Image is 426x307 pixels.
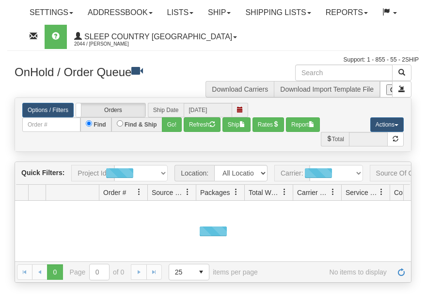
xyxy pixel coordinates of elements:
[74,39,147,49] span: 2044 / [PERSON_NAME]
[212,85,268,93] a: Download Carriers
[175,267,188,277] span: 25
[15,65,206,79] h3: OnHold / Order Queue
[179,184,196,200] a: Source Of Order filter column settings
[325,184,341,200] a: Carrier Name filter column settings
[392,65,411,81] button: Search
[148,103,184,117] span: Ship Date
[193,264,209,280] span: select
[184,117,221,132] button: Refresh
[380,81,393,97] input: Import
[70,264,125,280] span: Page of 0
[295,65,393,81] input: Search
[346,188,378,197] span: Service Name
[67,25,244,49] a: Sleep Country [GEOGRAPHIC_DATA] 2044 / [PERSON_NAME]
[271,268,387,276] span: No items to display
[169,264,258,280] span: items per page
[280,85,374,93] a: Download Import Template File
[103,188,126,197] span: Order #
[286,117,320,132] button: Report
[15,162,411,185] div: grid toolbar
[373,184,390,200] a: Service Name filter column settings
[152,188,184,197] span: Source Of Order
[160,0,201,25] a: Lists
[200,188,230,197] span: Packages
[321,132,349,146] span: Total
[276,184,293,200] a: Total Weight filter column settings
[318,0,375,25] a: Reports
[252,117,284,132] button: Rates
[169,264,209,280] span: Page sizes drop down
[82,32,232,41] span: Sleep Country [GEOGRAPHIC_DATA]
[162,117,182,132] button: Go!
[76,103,145,117] label: Orders
[222,117,251,132] button: Ship
[22,117,80,132] input: Order #
[174,165,214,181] span: Location:
[238,0,318,25] a: Shipping lists
[125,120,157,129] label: Find & Ship
[21,168,64,178] label: Quick Filters:
[22,103,74,117] a: Options / Filters
[7,56,419,64] div: Support: 1 - 855 - 55 - 2SHIP
[370,117,404,132] button: Actions
[131,184,147,200] a: Order # filter column settings
[80,0,160,25] a: Addressbook
[394,264,409,280] a: Refresh
[249,188,281,197] span: Total Weight
[394,188,423,197] span: Company
[297,188,330,197] span: Carrier Name
[94,120,106,129] label: Find
[228,184,244,200] a: Packages filter column settings
[22,0,80,25] a: Settings
[47,264,63,280] span: Page 0
[201,0,238,25] a: Ship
